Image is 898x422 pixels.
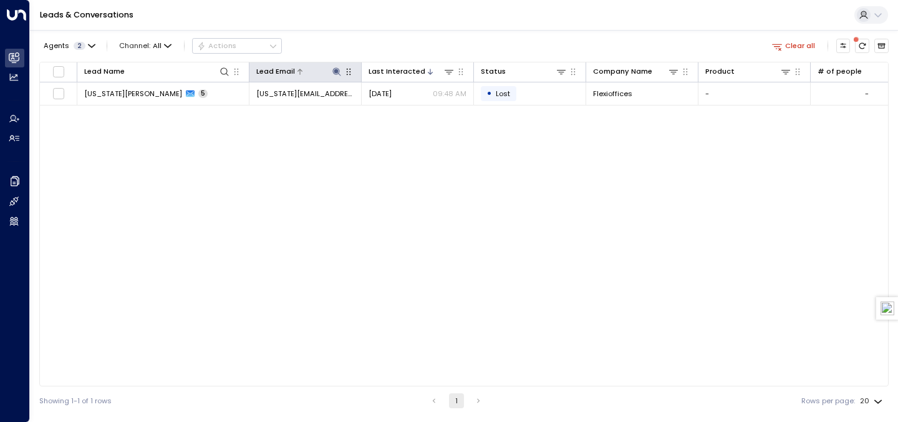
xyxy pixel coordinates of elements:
nav: pagination navigation [426,393,486,408]
span: 2 [74,42,85,50]
div: • [486,85,492,102]
div: - [865,89,869,99]
div: 20 [860,393,885,409]
span: 5 [198,89,208,98]
div: Lead Email [256,66,342,77]
div: Product [705,66,735,77]
button: page 1 [449,393,464,408]
span: There are new threads available. Refresh the grid to view the latest updates. [855,39,869,53]
button: Clear all [768,39,819,52]
div: Product [705,66,791,77]
button: Actions [192,38,282,53]
div: Button group with a nested menu [192,38,282,53]
button: Channel:All [115,39,176,52]
div: Company Name [593,66,679,77]
button: Archived Leads [874,39,889,53]
div: Last Interacted [369,66,425,77]
span: Toggle select row [52,87,65,100]
a: Leads & Conversations [40,9,133,20]
span: Lost [496,89,510,99]
span: Flexioffices [593,89,632,99]
label: Rows per page: [801,396,855,406]
div: Lead Name [84,66,125,77]
div: Status [481,66,506,77]
td: - [698,82,811,104]
span: georgia.brown@flexioffices.com [256,89,354,99]
div: # of people [818,66,862,77]
button: Agents2 [39,39,99,52]
div: Last Interacted [369,66,455,77]
span: Agents [44,42,69,49]
div: Status [481,66,567,77]
p: 09:48 AM [433,89,466,99]
span: All [153,42,162,50]
div: Lead Email [256,66,295,77]
div: Showing 1-1 of 1 rows [39,396,112,406]
span: Channel: [115,39,176,52]
div: Company Name [593,66,652,77]
span: Aug 26, 2025 [369,89,392,99]
button: Customize [836,39,851,53]
div: Actions [197,41,236,50]
span: Toggle select all [52,66,65,78]
div: Lead Name [84,66,230,77]
span: Georgia Brown [84,89,182,99]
